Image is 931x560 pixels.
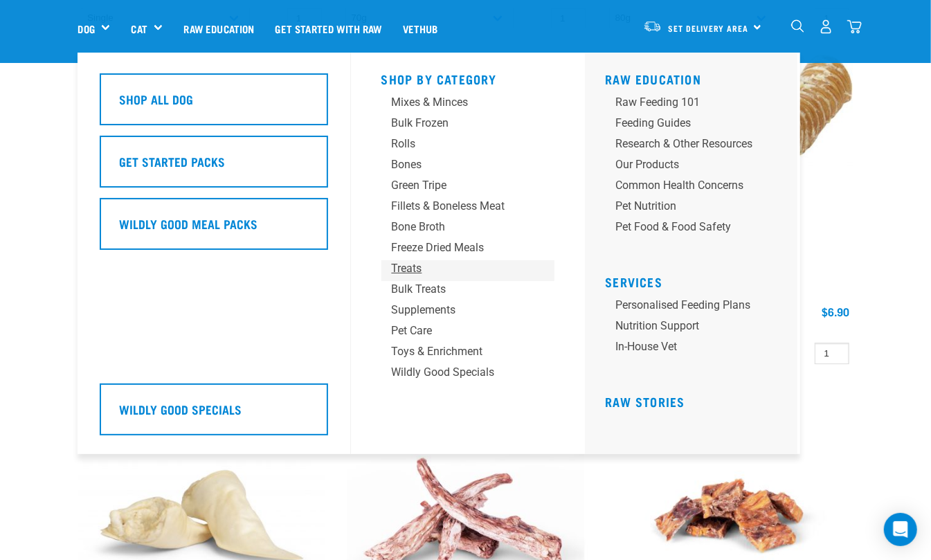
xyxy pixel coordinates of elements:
a: Fillets & Boneless Meat [381,198,554,219]
div: Pet Nutrition [616,198,753,215]
a: Toys & Enrichment [381,343,554,364]
a: Raw Education [606,75,702,82]
img: van-moving.png [643,20,662,33]
a: Raw Feeding 101 [606,94,786,115]
a: Shop All Dog [100,73,328,136]
img: home-icon@2x.png [847,19,862,34]
a: Bulk Frozen [381,115,554,136]
span: Set Delivery Area [669,26,749,30]
a: Pet Nutrition [606,198,786,219]
div: Research & Other Resources [616,136,753,152]
a: Dog [78,21,95,37]
h5: Services [606,275,786,286]
div: Fillets & Boneless Meat [392,198,521,215]
img: user.png [819,19,833,34]
a: Pet Food & Food Safety [606,219,786,240]
h5: Shop By Category [381,72,554,83]
div: Feeding Guides [616,115,753,132]
a: Green Tripe [381,177,554,198]
div: Supplements [392,302,521,318]
a: Mixes & Minces [381,94,554,115]
a: Wildly Good Meal Packs [100,198,328,260]
a: Common Health Concerns [606,177,786,198]
a: Raw Stories [606,398,685,405]
a: Get Started Packs [100,136,328,198]
a: Personalised Feeding Plans [606,297,786,318]
a: Cat [131,21,147,37]
div: Common Health Concerns [616,177,753,194]
div: Bulk Treats [392,281,521,298]
img: home-icon-1@2x.png [791,19,804,33]
a: Research & Other Resources [606,136,786,156]
div: Rolls [392,136,521,152]
div: Bone Broth [392,219,521,235]
div: Bones [392,156,521,173]
a: Rolls [381,136,554,156]
div: Toys & Enrichment [392,343,521,360]
a: Supplements [381,302,554,323]
div: Pet Food & Food Safety [616,219,753,235]
a: Bones [381,156,554,177]
a: Get started with Raw [265,1,392,56]
a: Vethub [392,1,449,56]
div: Wildly Good Specials [392,364,521,381]
a: Freeze Dried Meals [381,240,554,260]
a: Bone Broth [381,219,554,240]
a: In-house vet [606,338,786,359]
div: Treats [392,260,521,277]
a: Pet Care [381,323,554,343]
h5: Shop All Dog [120,90,194,108]
input: 1 [815,343,849,364]
div: Bulk Frozen [392,115,521,132]
a: Nutrition Support [606,318,786,338]
div: Pet Care [392,323,521,339]
div: Freeze Dried Meals [392,240,521,256]
div: Green Tripe [392,177,521,194]
a: Our Products [606,156,786,177]
a: Feeding Guides [606,115,786,136]
a: Bulk Treats [381,281,554,302]
a: Treats [381,260,554,281]
div: Our Products [616,156,753,173]
h5: Wildly Good Meal Packs [120,215,258,233]
h5: Wildly Good Specials [120,400,242,418]
div: $6.90 [822,305,849,318]
div: Raw Feeding 101 [616,94,753,111]
h5: Get Started Packs [120,152,226,170]
a: Raw Education [173,1,264,56]
div: Open Intercom Messenger [884,513,917,546]
a: Wildly Good Specials [100,383,328,446]
div: Mixes & Minces [392,94,521,111]
a: Wildly Good Specials [381,364,554,385]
